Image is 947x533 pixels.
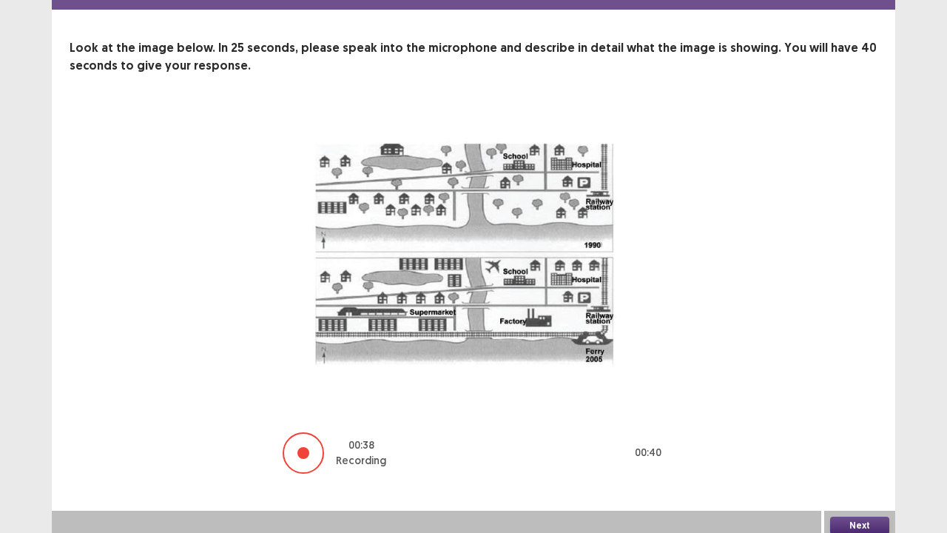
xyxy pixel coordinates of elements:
p: Recording [336,453,386,469]
img: image-description [289,110,658,401]
p: 00 : 40 [635,445,661,460]
p: 00 : 38 [348,438,374,453]
p: Look at the image below. In 25 seconds, please speak into the microphone and describe in detail w... [70,39,877,75]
